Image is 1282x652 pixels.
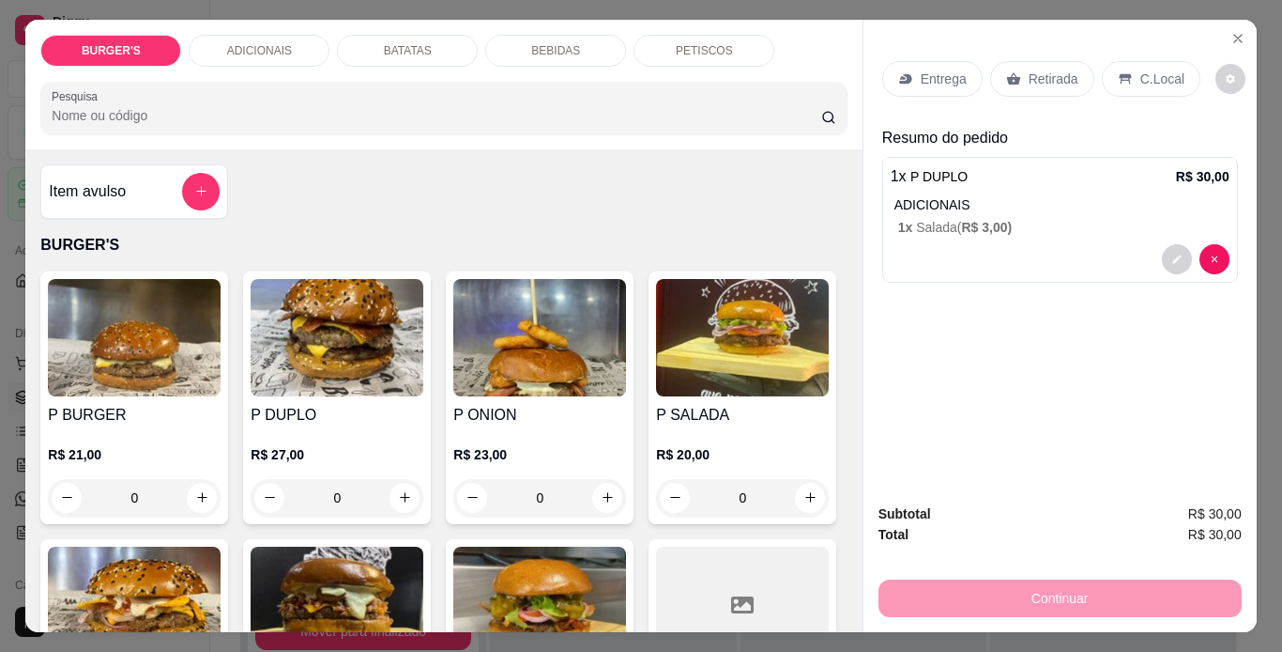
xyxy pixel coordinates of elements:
p: R$ 30,00 [1176,167,1229,186]
h4: P SALADA [656,404,829,427]
p: R$ 23,00 [453,445,626,464]
img: product-image [251,279,423,396]
h4: P DUPLO [251,404,423,427]
p: Retirada [1029,70,1078,88]
span: 1 x [898,220,916,235]
img: product-image [48,279,221,396]
span: R$ 3,00 ) [961,220,1012,235]
button: decrease-product-quantity [1199,244,1229,274]
p: BURGER'S [40,234,847,256]
p: R$ 27,00 [251,445,423,464]
img: product-image [656,279,829,396]
p: R$ 20,00 [656,445,829,464]
h4: P BURGER [48,404,221,427]
img: product-image [453,279,626,396]
label: Pesquisa [52,88,104,104]
strong: Total [878,527,908,542]
p: BATATAS [384,43,432,58]
p: Entrega [921,70,967,88]
span: P DUPLO [910,169,968,184]
p: BURGER'S [82,43,141,58]
input: Pesquisa [52,106,821,125]
p: Resumo do pedido [882,127,1238,149]
button: decrease-product-quantity [1215,64,1245,94]
button: Close [1223,23,1253,54]
strong: Subtotal [878,506,931,521]
p: ADICIONAIS [894,195,1229,214]
p: Salada ( [898,218,1229,237]
p: BEBIDAS [531,43,580,58]
h4: Item avulso [49,180,126,203]
p: R$ 21,00 [48,445,221,464]
h4: P ONION [453,404,626,427]
span: R$ 30,00 [1188,524,1242,545]
p: 1 x [891,165,969,188]
button: add-separate-item [182,173,220,210]
button: decrease-product-quantity [1162,244,1192,274]
p: C.Local [1140,70,1184,88]
span: R$ 30,00 [1188,504,1242,524]
p: ADICIONAIS [227,43,292,58]
p: PETISCOS [676,43,733,58]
